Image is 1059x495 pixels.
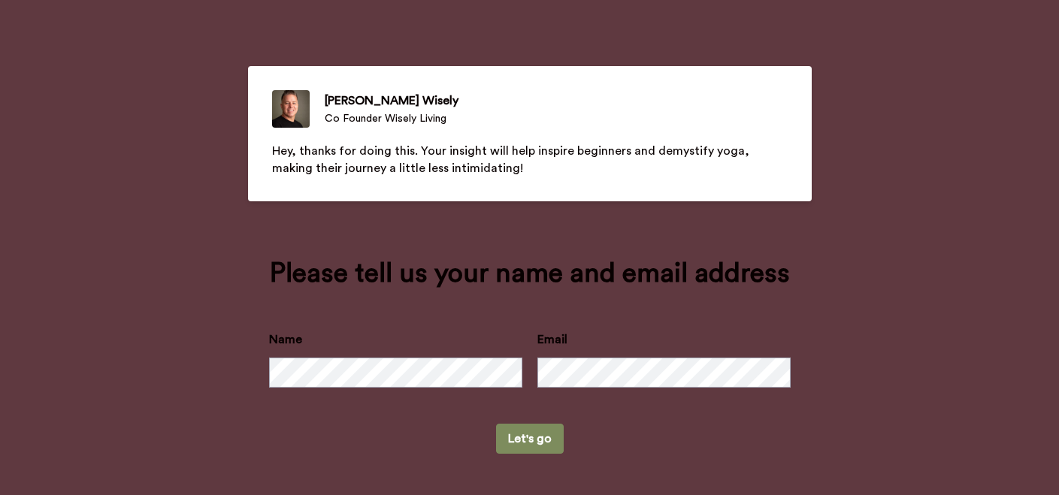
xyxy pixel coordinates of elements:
div: Co Founder Wisely Living [325,111,458,126]
label: Email [537,331,567,349]
span: Hey, thanks for doing this. Your insight will help inspire beginners and demystify yoga, making t... [272,145,752,174]
label: Name [269,331,302,349]
img: Co Founder Wisely Living [272,90,310,128]
div: Please tell us your name and email address [269,258,791,288]
button: Let's go [496,424,564,454]
div: [PERSON_NAME] Wisely [325,92,458,110]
